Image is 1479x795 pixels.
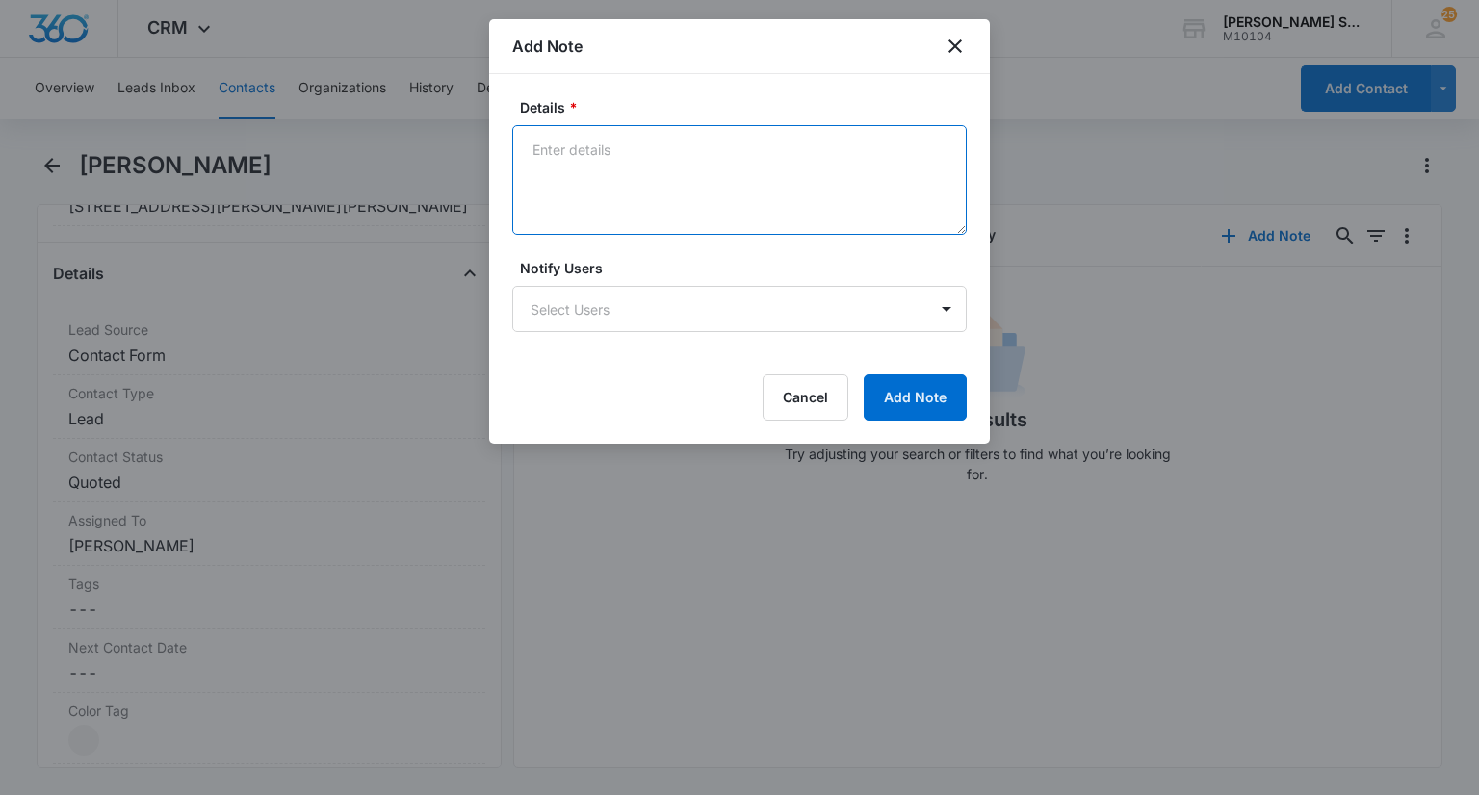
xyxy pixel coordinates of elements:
button: Add Note [864,374,967,421]
button: close [944,35,967,58]
label: Details [520,97,974,117]
label: Notify Users [520,258,974,278]
h1: Add Note [512,35,583,58]
button: Cancel [763,374,848,421]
